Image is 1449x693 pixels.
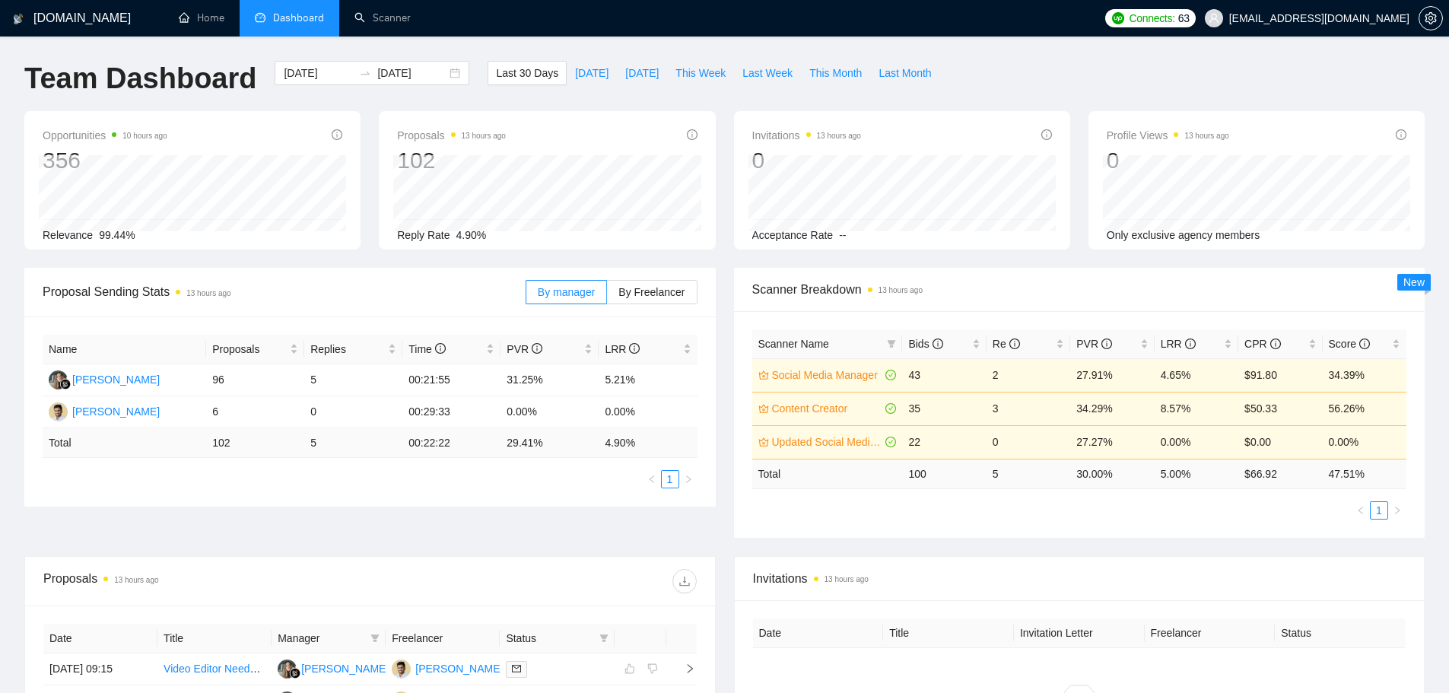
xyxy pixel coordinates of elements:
[1145,618,1276,648] th: Freelancer
[1184,132,1228,140] time: 13 hours ago
[359,67,371,79] span: swap-right
[1041,129,1052,140] span: info-circle
[1356,506,1365,515] span: left
[179,11,224,24] a: homeHome
[752,126,861,145] span: Invitations
[507,343,542,355] span: PVR
[625,65,659,81] span: [DATE]
[304,396,402,428] td: 0
[1359,339,1370,349] span: info-circle
[397,146,506,175] div: 102
[304,428,402,458] td: 5
[902,358,986,392] td: 43
[354,11,411,24] a: searchScanner
[512,664,521,673] span: mail
[817,132,861,140] time: 13 hours ago
[1238,392,1322,425] td: $50.33
[1070,392,1154,425] td: 34.29%
[284,65,353,81] input: Start date
[879,65,931,81] span: Last Month
[879,286,923,294] time: 13 hours ago
[43,569,370,593] div: Proposals
[596,627,612,650] span: filter
[772,400,883,417] a: Content Creator
[753,618,884,648] th: Date
[758,437,769,447] span: crown
[1185,339,1196,349] span: info-circle
[43,624,157,653] th: Date
[392,662,503,674] a: SH[PERSON_NAME]
[99,229,135,241] span: 99.44%
[72,371,160,388] div: [PERSON_NAME]
[1070,425,1154,459] td: 27.27%
[43,335,206,364] th: Name
[758,403,769,414] span: crown
[885,437,896,447] span: check-circle
[72,403,160,420] div: [PERSON_NAME]
[993,338,1020,350] span: Re
[902,392,986,425] td: 35
[392,660,411,679] img: SH
[885,403,896,414] span: check-circle
[386,624,500,653] th: Freelancer
[599,634,609,643] span: filter
[13,7,24,31] img: logo
[1323,392,1406,425] td: 56.26%
[278,660,297,679] img: LK
[667,61,734,85] button: This Week
[599,428,697,458] td: 4.90 %
[1244,338,1280,350] span: CPR
[43,428,206,458] td: Total
[255,12,265,23] span: dashboard
[742,65,793,81] span: Last Week
[206,396,304,428] td: 6
[772,367,883,383] a: Social Media Manager
[1107,229,1260,241] span: Only exclusive agency members
[605,343,640,355] span: LRR
[672,569,697,593] button: download
[679,470,697,488] button: right
[43,282,526,301] span: Proposal Sending Stats
[1107,126,1229,145] span: Profile Views
[43,126,167,145] span: Opportunities
[1388,501,1406,520] button: right
[885,370,896,380] span: check-circle
[310,341,385,358] span: Replies
[599,396,697,428] td: 0.00%
[933,339,943,349] span: info-circle
[902,459,986,488] td: 100
[673,575,696,587] span: download
[206,364,304,396] td: 96
[1388,501,1406,520] li: Next Page
[1352,501,1370,520] li: Previous Page
[1155,425,1238,459] td: 0.00%
[684,475,693,484] span: right
[647,475,656,484] span: left
[397,126,506,145] span: Proposals
[496,65,558,81] span: Last 30 Days
[538,286,595,298] span: By manager
[43,653,157,685] td: [DATE] 09:15
[377,65,446,81] input: End date
[1393,506,1402,515] span: right
[1129,10,1174,27] span: Connects:
[272,624,386,653] th: Manager
[1419,12,1443,24] a: setting
[687,129,697,140] span: info-circle
[1275,618,1406,648] th: Status
[1107,146,1229,175] div: 0
[567,61,617,85] button: [DATE]
[809,65,862,81] span: This Month
[186,289,230,297] time: 13 hours ago
[758,338,829,350] span: Scanner Name
[1329,338,1370,350] span: Score
[672,663,695,674] span: right
[902,425,986,459] td: 22
[772,434,883,450] a: Updated Social Media Manager
[1323,425,1406,459] td: 0.00%
[884,332,899,355] span: filter
[488,61,567,85] button: Last 30 Days
[575,65,609,81] span: [DATE]
[1076,338,1112,350] span: PVR
[24,61,256,97] h1: Team Dashboard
